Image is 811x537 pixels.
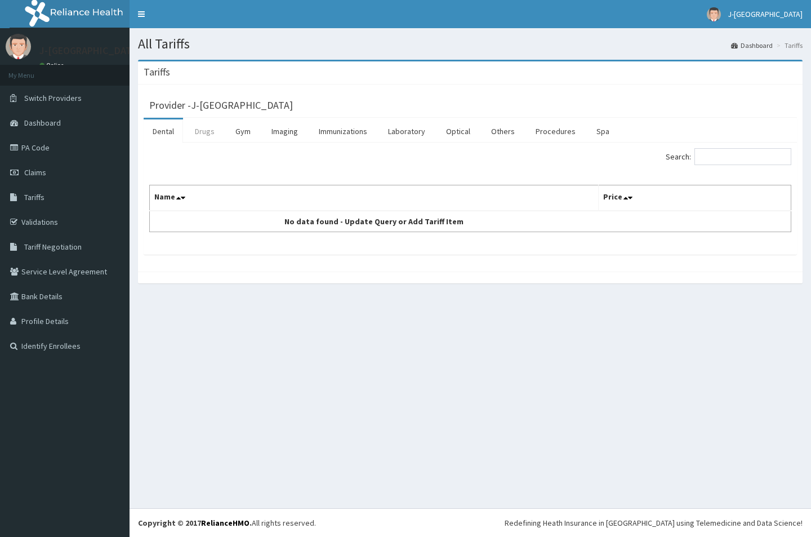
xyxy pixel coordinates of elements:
[150,211,599,232] td: No data found - Update Query or Add Tariff Item
[138,37,803,51] h1: All Tariffs
[262,119,307,143] a: Imaging
[587,119,618,143] a: Spa
[666,148,791,165] label: Search:
[379,119,434,143] a: Laboratory
[24,93,82,103] span: Switch Providers
[774,41,803,50] li: Tariffs
[138,518,252,528] strong: Copyright © 2017 .
[437,119,479,143] a: Optical
[694,148,791,165] input: Search:
[24,242,82,252] span: Tariff Negotiation
[731,41,773,50] a: Dashboard
[144,67,170,77] h3: Tariffs
[527,119,585,143] a: Procedures
[707,7,721,21] img: User Image
[130,508,811,537] footer: All rights reserved.
[24,118,61,128] span: Dashboard
[186,119,224,143] a: Drugs
[39,46,141,56] p: J-[GEOGRAPHIC_DATA]
[24,167,46,177] span: Claims
[24,192,44,202] span: Tariffs
[310,119,376,143] a: Immunizations
[505,517,803,529] div: Redefining Heath Insurance in [GEOGRAPHIC_DATA] using Telemedicine and Data Science!
[149,100,293,110] h3: Provider - J-[GEOGRAPHIC_DATA]
[201,518,249,528] a: RelianceHMO
[150,185,599,211] th: Name
[482,119,524,143] a: Others
[728,9,803,19] span: J-[GEOGRAPHIC_DATA]
[39,61,66,69] a: Online
[226,119,260,143] a: Gym
[6,34,31,59] img: User Image
[144,119,183,143] a: Dental
[599,185,791,211] th: Price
